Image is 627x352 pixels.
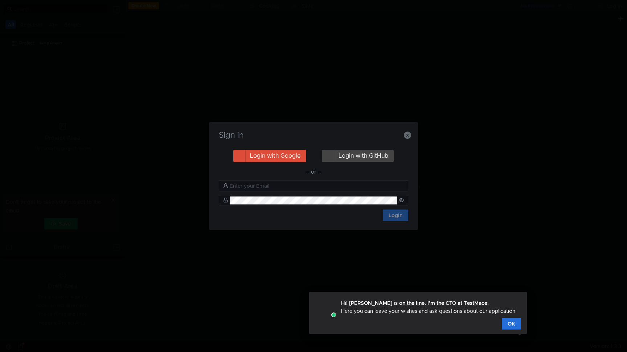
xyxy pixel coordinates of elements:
[322,150,394,162] button: Login with GitHub
[341,300,489,306] strong: Hi! [PERSON_NAME] is on the line. I'm the CTO at TestMace.
[230,182,404,190] input: Enter your Email
[341,299,517,315] div: Here you can leave your wishes and ask questions about our application.
[233,150,306,162] button: Login with Google
[502,318,521,330] button: OK
[219,167,408,176] div: — or —
[218,131,409,140] h3: Sign in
